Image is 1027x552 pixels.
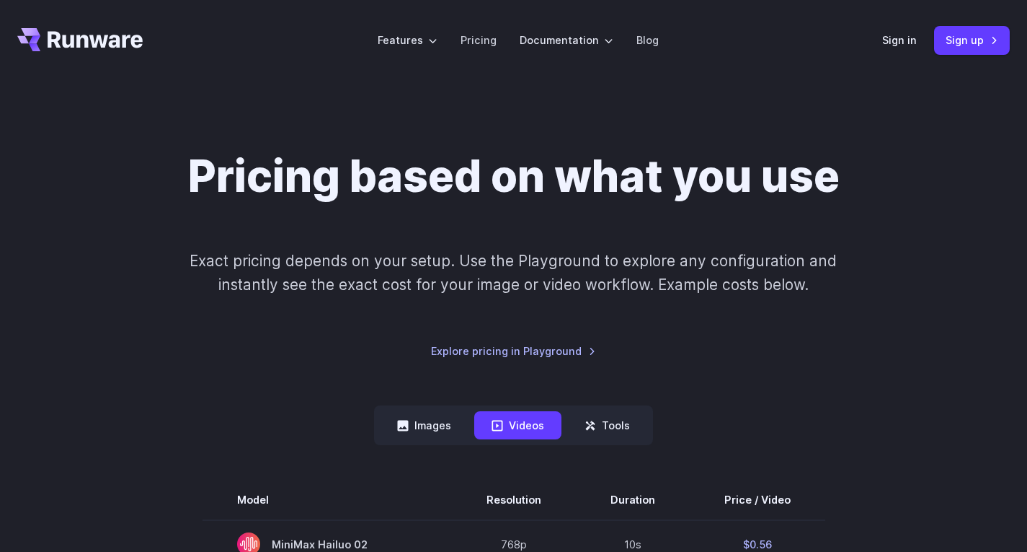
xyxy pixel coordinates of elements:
p: Exact pricing depends on your setup. Use the Playground to explore any configuration and instantl... [166,249,861,297]
a: Sign up [934,26,1010,54]
th: Model [203,480,452,520]
a: Pricing [461,32,497,48]
a: Sign in [882,32,917,48]
button: Videos [474,411,561,439]
button: Images [380,411,468,439]
a: Explore pricing in Playground [431,343,596,359]
th: Resolution [452,480,576,520]
th: Duration [576,480,690,520]
th: Price / Video [690,480,825,520]
label: Features [378,32,437,48]
a: Go to / [17,28,143,51]
label: Documentation [520,32,613,48]
a: Blog [636,32,659,48]
button: Tools [567,411,647,439]
h1: Pricing based on what you use [188,150,840,203]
